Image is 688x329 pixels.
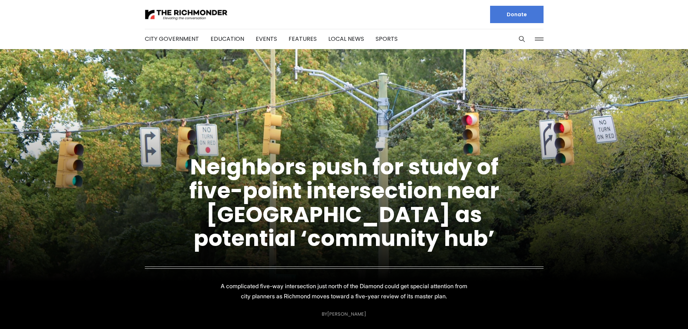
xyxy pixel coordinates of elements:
[327,311,366,317] a: [PERSON_NAME]
[322,311,366,317] div: By
[189,152,499,254] a: Neighbors push for study of five-point intersection near [GEOGRAPHIC_DATA] as potential ‘communit...
[256,35,277,43] a: Events
[328,35,364,43] a: Local News
[627,294,688,329] iframe: portal-trigger
[211,35,244,43] a: Education
[490,6,544,23] a: Donate
[145,35,199,43] a: City Government
[376,35,398,43] a: Sports
[145,8,228,21] img: The Richmonder
[289,35,317,43] a: Features
[216,281,473,301] p: A complicated five-way intersection just north of the Diamond could get special attention from ci...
